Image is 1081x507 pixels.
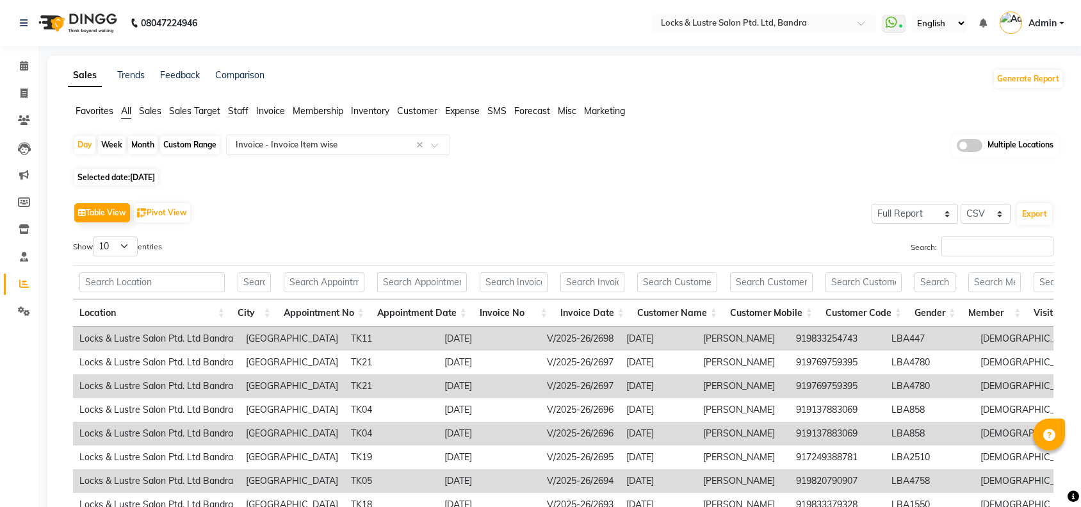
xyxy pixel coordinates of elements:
[514,105,550,117] span: Forecast
[74,169,158,185] span: Selected date:
[438,327,540,351] td: [DATE]
[540,398,620,422] td: V/2025-26/2696
[487,105,507,117] span: SMS
[256,105,285,117] span: Invoice
[79,272,225,292] input: Search Location
[74,203,130,222] button: Table View
[128,136,158,154] div: Month
[1034,272,1063,292] input: Search Visit
[790,327,885,351] td: 919833254743
[215,69,264,81] a: Comparison
[1000,12,1022,34] img: Admin
[620,445,697,469] td: [DATE]
[351,105,389,117] span: Inventory
[540,469,620,493] td: V/2025-26/2694
[73,237,162,256] label: Show entries
[345,398,438,422] td: TK04
[697,351,790,374] td: [PERSON_NAME]
[73,469,240,493] td: Locks & Lustre Salon Ptd. Ltd Bandra
[540,422,620,445] td: V/2025-26/2696
[697,374,790,398] td: [PERSON_NAME]
[345,445,438,469] td: TK19
[885,398,974,422] td: LBA858
[620,422,697,445] td: [DATE]
[141,5,197,41] b: 08047224946
[885,445,974,469] td: LBA2510
[438,422,540,445] td: [DATE]
[240,374,345,398] td: [GEOGRAPHIC_DATA]
[345,327,438,351] td: TK11
[819,299,908,327] th: Customer Code: activate to sort column ascending
[137,208,147,218] img: pivot.png
[240,422,345,445] td: [GEOGRAPHIC_DATA]
[790,374,885,398] td: 919769759395
[73,299,231,327] th: Location: activate to sort column ascending
[697,327,790,351] td: [PERSON_NAME]
[540,445,620,469] td: V/2025-26/2695
[540,374,620,398] td: V/2025-26/2697
[240,398,345,422] td: [GEOGRAPHIC_DATA]
[228,105,248,117] span: Staff
[438,445,540,469] td: [DATE]
[33,5,120,41] img: logo
[914,272,955,292] input: Search Gender
[560,272,624,292] input: Search Invoice Date
[231,299,277,327] th: City: activate to sort column ascending
[885,374,974,398] td: LBA4780
[284,272,364,292] input: Search Appointment No
[885,351,974,374] td: LBA4780
[438,351,540,374] td: [DATE]
[169,105,220,117] span: Sales Target
[790,398,885,422] td: 919137883069
[825,272,902,292] input: Search Customer Code
[554,299,631,327] th: Invoice Date: activate to sort column ascending
[68,64,102,87] a: Sales
[240,327,345,351] td: [GEOGRAPHIC_DATA]
[480,272,548,292] input: Search Invoice No
[697,422,790,445] td: [PERSON_NAME]
[74,136,95,154] div: Day
[73,351,240,374] td: Locks & Lustre Salon Ptd. Ltd Bandra
[558,105,576,117] span: Misc
[620,469,697,493] td: [DATE]
[445,105,480,117] span: Expense
[473,299,554,327] th: Invoice No: activate to sort column ascending
[240,445,345,469] td: [GEOGRAPHIC_DATA]
[73,422,240,445] td: Locks & Lustre Salon Ptd. Ltd Bandra
[730,272,813,292] input: Search Customer Mobile
[637,272,717,292] input: Search Customer Name
[697,398,790,422] td: [PERSON_NAME]
[416,138,427,152] span: Clear all
[134,203,190,222] button: Pivot View
[240,351,345,374] td: [GEOGRAPHIC_DATA]
[620,398,697,422] td: [DATE]
[293,105,343,117] span: Membership
[885,422,974,445] td: LBA858
[941,237,1053,256] input: Search:
[1027,299,1069,327] th: Visit: activate to sort column ascending
[76,105,113,117] span: Favorites
[620,327,697,351] td: [DATE]
[377,272,467,292] input: Search Appointment Date
[620,351,697,374] td: [DATE]
[240,469,345,493] td: [GEOGRAPHIC_DATA]
[345,469,438,493] td: TK05
[93,237,138,256] select: Showentries
[160,69,200,81] a: Feedback
[1027,456,1068,494] iframe: chat widget
[238,272,271,292] input: Search City
[1028,17,1057,30] span: Admin
[885,327,974,351] td: LBA447
[631,299,724,327] th: Customer Name: activate to sort column ascending
[73,327,240,351] td: Locks & Lustre Salon Ptd. Ltd Bandra
[885,469,974,493] td: LBA4758
[962,299,1027,327] th: Member: activate to sort column ascending
[438,469,540,493] td: [DATE]
[98,136,126,154] div: Week
[908,299,962,327] th: Gender: activate to sort column ascending
[438,398,540,422] td: [DATE]
[345,351,438,374] td: TK21
[130,172,155,182] span: [DATE]
[73,374,240,398] td: Locks & Lustre Salon Ptd. Ltd Bandra
[73,398,240,422] td: Locks & Lustre Salon Ptd. Ltd Bandra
